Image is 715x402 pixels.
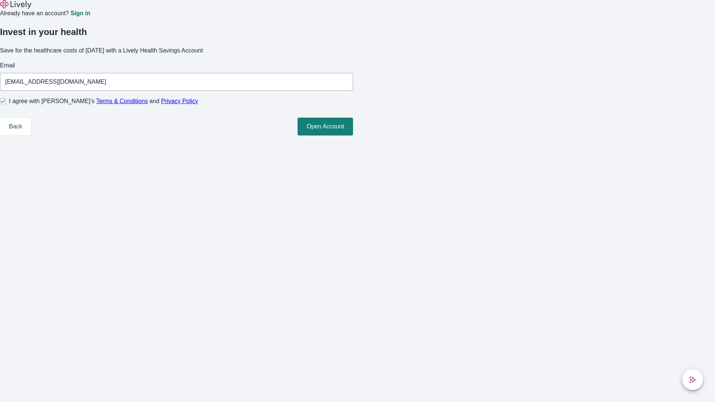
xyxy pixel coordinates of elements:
svg: Lively AI Assistant [689,376,696,383]
a: Terms & Conditions [96,98,148,104]
span: I agree with [PERSON_NAME]’s and [9,97,198,106]
a: Sign in [70,10,90,16]
a: Privacy Policy [161,98,198,104]
button: chat [682,369,703,390]
button: Open Account [298,118,353,135]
